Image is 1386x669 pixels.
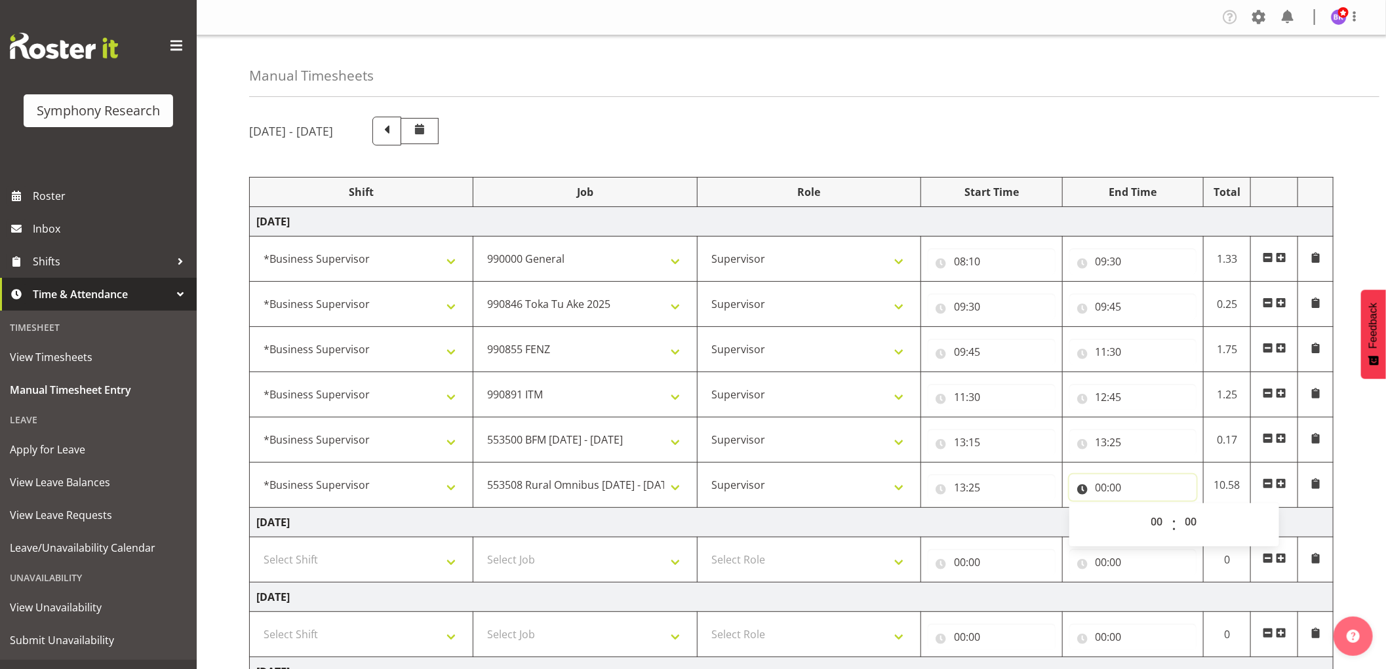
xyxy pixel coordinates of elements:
[480,184,690,200] div: Job
[33,186,190,206] span: Roster
[1204,372,1251,417] td: 1.25
[249,68,374,83] h4: Manual Timesheets
[704,184,914,200] div: Role
[33,252,170,271] span: Shifts
[1069,384,1197,410] input: Click to select...
[256,184,466,200] div: Shift
[1069,248,1197,275] input: Click to select...
[3,466,193,499] a: View Leave Balances
[33,219,190,239] span: Inbox
[33,284,170,304] span: Time & Attendance
[1069,429,1197,455] input: Click to select...
[928,429,1056,455] input: Click to select...
[928,474,1056,501] input: Click to select...
[1361,290,1386,379] button: Feedback - Show survey
[1172,508,1176,541] span: :
[928,184,1056,200] div: Start Time
[1069,184,1197,200] div: End Time
[250,583,1334,612] td: [DATE]
[1204,417,1251,463] td: 0.17
[928,294,1056,320] input: Click to select...
[10,472,187,492] span: View Leave Balances
[3,406,193,433] div: Leave
[928,384,1056,410] input: Click to select...
[249,124,333,138] h5: [DATE] - [DATE]
[3,564,193,591] div: Unavailability
[10,33,118,59] img: Rosterit website logo
[928,549,1056,575] input: Click to select...
[928,624,1056,650] input: Click to select...
[1069,624,1197,650] input: Click to select...
[3,341,193,373] a: View Timesheets
[1368,303,1379,349] span: Feedback
[928,339,1056,365] input: Click to select...
[10,347,187,367] span: View Timesheets
[1069,474,1197,501] input: Click to select...
[10,440,187,459] span: Apply for Leave
[1204,327,1251,372] td: 1.75
[3,531,193,564] a: Leave/Unavailability Calendar
[3,591,193,624] a: View Unavailability
[10,380,187,400] span: Manual Timesheet Entry
[10,505,187,525] span: View Leave Requests
[1204,282,1251,327] td: 0.25
[250,207,1334,237] td: [DATE]
[1204,612,1251,657] td: 0
[250,508,1334,537] td: [DATE]
[1347,630,1360,643] img: help-xxl-2.png
[1204,537,1251,583] td: 0
[3,624,193,657] a: Submit Unavailability
[1331,9,1347,25] img: bhavik-kanna1260.jpg
[1204,463,1251,508] td: 10.58
[1069,549,1197,575] input: Click to select...
[928,248,1056,275] input: Click to select...
[10,630,187,650] span: Submit Unavailability
[3,433,193,466] a: Apply for Leave
[3,314,193,341] div: Timesheet
[1069,339,1197,365] input: Click to select...
[1204,237,1251,282] td: 1.33
[1210,184,1244,200] div: Total
[3,499,193,531] a: View Leave Requests
[10,538,187,558] span: Leave/Unavailability Calendar
[3,373,193,406] a: Manual Timesheet Entry
[1069,294,1197,320] input: Click to select...
[10,598,187,617] span: View Unavailability
[37,101,160,121] div: Symphony Research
